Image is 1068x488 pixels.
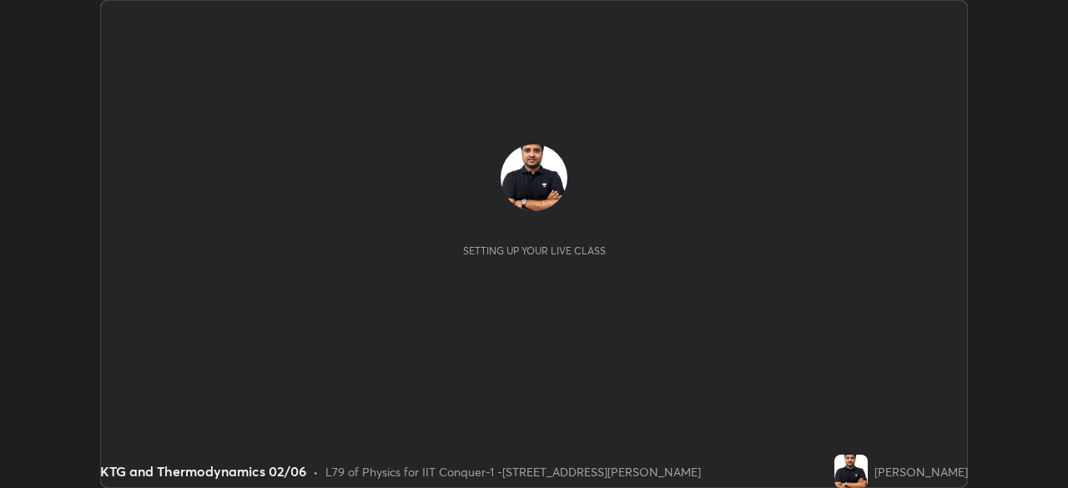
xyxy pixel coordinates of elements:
img: 90d292592ae04b91affd704c9c3a681c.png [834,455,868,488]
div: [PERSON_NAME] [874,463,968,480]
img: 90d292592ae04b91affd704c9c3a681c.png [501,144,567,211]
div: KTG and Thermodynamics 02/06 [100,461,306,481]
div: • [313,463,319,480]
div: Setting up your live class [463,244,606,257]
div: L79 of Physics for IIT Conquer-1 -[STREET_ADDRESS][PERSON_NAME] [325,463,701,480]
